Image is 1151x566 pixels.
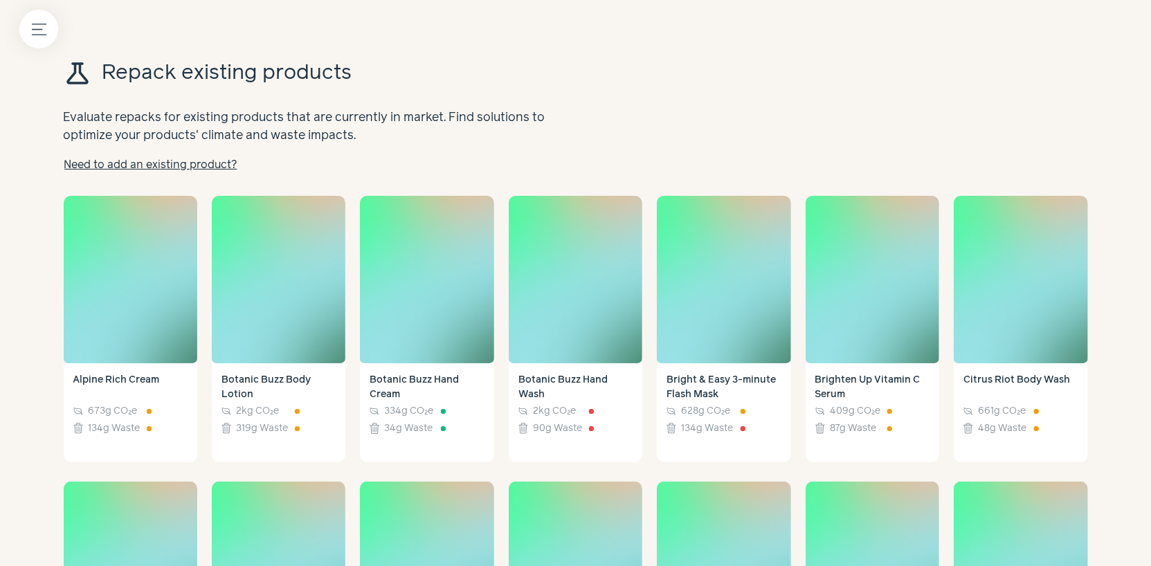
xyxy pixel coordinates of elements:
h4: Brighten Up Vitamin C Serum [815,373,930,402]
a: Brighten Up Vitamin C Serum 409g CO₂e 87g Waste [806,363,939,463]
h2: Evaluate repacks for existing products that are currently in market. Find solutions to optimize y... [64,109,559,172]
span: science [64,59,93,88]
span: 628g CO₂e [681,404,730,419]
span: 2kg CO₂e [236,404,279,419]
a: Need to add an existing product? [64,159,238,172]
span: 2kg CO₂e [533,404,576,419]
h4: Botanic Buzz Body Lotion [221,373,336,402]
span: 673g CO₂e [88,404,137,419]
span: 134g Waste [88,421,140,436]
span: 319g Waste [236,421,288,436]
img: Botanic Buzz Body Lotion [212,196,345,363]
span: 409g CO₂e [830,404,880,419]
img: Citrus Riot Body Wash [954,196,1087,363]
img: Bright & Easy 3-minute Flash Mask [657,196,790,363]
span: 87g Waste [830,421,876,436]
span: 334g CO₂e [385,404,434,419]
h4: Alpine Rich Cream [73,373,188,402]
h4: Citrus Riot Body Wash [963,373,1078,402]
span: 90g Waste [533,421,582,436]
a: Citrus Riot Body Wash 661g CO₂e 48g Waste [954,363,1087,463]
span: 661g CO₂e [978,404,1026,419]
span: 134g Waste [681,421,733,436]
h4: Botanic Buzz Hand Cream [370,373,484,402]
img: Botanic Buzz Hand Wash [509,196,642,363]
a: Bright & Easy 3-minute Flash Mask 628g CO₂e 134g Waste [657,363,790,463]
h1: Repack existing products [102,58,352,89]
span: 48g Waste [978,421,1026,436]
img: Brighten Up Vitamin C Serum [806,196,939,363]
h4: Bright & Easy 3-minute Flash Mask [667,373,781,402]
a: Botanic Buzz Hand Wash 2kg CO₂e 90g Waste [509,363,642,463]
h4: Botanic Buzz Hand Wash [518,373,633,402]
span: 34g Waste [385,421,433,436]
a: Alpine Rich Cream 673g CO₂e 134g Waste [64,363,197,463]
a: Botanic Buzz Hand Cream 334g CO₂e 34g Waste [360,363,493,463]
a: Botanic Buzz Body Lotion 2kg CO₂e 319g Waste [212,363,345,463]
img: Botanic Buzz Hand Cream [360,196,493,363]
img: Alpine Rich Cream [64,196,197,363]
